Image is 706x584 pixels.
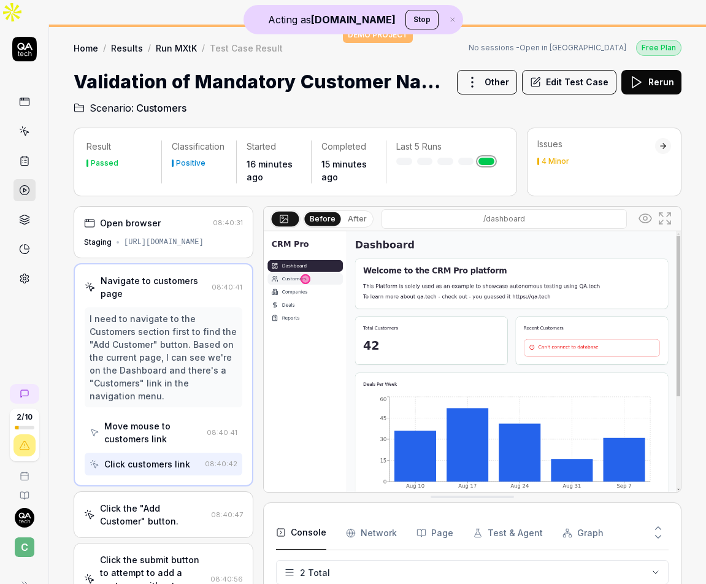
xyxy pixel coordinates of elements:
[90,312,237,402] div: I need to navigate to the Customers section first to find the "Add Customer" button. Based on the...
[74,101,186,115] a: Scenario:Customers
[15,508,34,528] img: 7ccf6c19-61ad-4a6c-8811-018b02a1b829.jpg
[247,159,293,182] time: 16 minutes ago
[101,274,207,300] div: Navigate to customers page
[621,70,681,94] button: Rerun
[5,528,44,559] button: C
[10,384,39,404] a: New conversation
[5,481,44,501] a: Documentation
[542,158,569,165] div: 4 Minor
[396,140,494,153] p: Last 5 Runs
[156,42,197,54] a: Run MXtK
[416,516,453,550] button: Page
[469,42,626,53] a: No sessions -Open in [GEOGRAPHIC_DATA]
[104,458,190,471] div: Click customers link
[457,70,517,94] button: Other
[5,461,44,481] a: Book a call with us
[100,217,161,229] div: Open browser
[148,42,151,54] div: /
[346,516,397,550] button: Network
[212,283,242,291] time: 08:40:41
[213,218,243,227] time: 08:40:31
[343,212,372,226] button: After
[264,231,681,492] img: Screenshot
[405,10,439,29] button: Stop
[636,40,681,56] div: Free Plan
[104,420,202,445] div: Move mouse to customers link
[473,516,543,550] button: Test & Agent
[635,209,655,228] button: Show all interative elements
[210,42,283,54] div: Test Case Result
[522,70,616,94] button: Edit Test Case
[202,42,205,54] div: /
[87,101,134,115] span: Scenario:
[17,413,33,421] span: 2 / 10
[211,510,243,519] time: 08:40:47
[276,516,326,550] button: Console
[655,209,675,228] button: Open in full screen
[124,237,204,248] div: [URL][DOMAIN_NAME]
[103,42,106,54] div: /
[210,575,243,583] time: 08:40:56
[247,140,301,153] p: Started
[176,159,205,167] div: Positive
[84,237,112,248] div: Staging
[537,138,655,150] div: Issues
[304,212,340,225] button: Before
[205,459,237,468] time: 08:40:42
[85,453,242,475] button: Click customers link08:40:42
[15,537,34,557] span: C
[74,68,447,96] h1: Validation of Mandatory Customer Name Field
[91,159,118,167] div: Passed
[136,101,186,115] span: Customers
[469,43,520,52] span: No sessions -
[636,39,681,56] button: Free Plan
[85,415,242,450] button: Move mouse to customers link08:40:41
[562,516,604,550] button: Graph
[207,428,237,437] time: 08:40:41
[111,42,143,54] a: Results
[172,140,226,153] p: Classification
[321,159,367,182] time: 15 minutes ago
[321,140,376,153] p: Completed
[74,42,98,54] a: Home
[86,140,152,153] p: Result
[100,502,206,528] div: Click the "Add Customer" button.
